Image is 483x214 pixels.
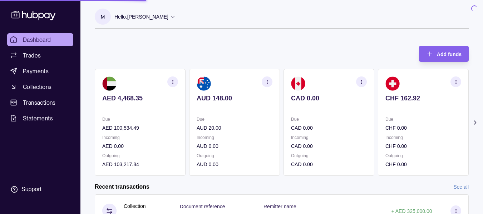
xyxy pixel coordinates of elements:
div: Support [21,185,41,193]
p: Due [385,115,461,123]
span: Dashboard [23,35,51,44]
p: Remitter name [263,204,296,209]
p: AED 4,468.35 [102,94,178,102]
span: Transactions [23,98,56,107]
img: ae [102,76,117,91]
a: Statements [7,112,73,125]
p: AED 100,534.49 [102,124,178,132]
p: Incoming [385,134,461,141]
p: CHF 162.92 [385,94,461,102]
p: Incoming [291,134,367,141]
p: Outgoing [385,152,461,160]
h2: Recent transactions [95,183,149,191]
a: Collections [7,80,73,93]
p: Due [197,115,272,123]
p: M [101,13,105,21]
p: AUD 0.00 [197,142,272,150]
p: Due [291,115,367,123]
p: AED 103,217.84 [102,160,178,168]
span: Statements [23,114,53,123]
img: ch [385,76,400,91]
p: Incoming [102,134,178,141]
a: Payments [7,65,73,78]
span: Trades [23,51,41,60]
button: Add funds [419,46,469,62]
a: Transactions [7,96,73,109]
p: Collection [124,202,146,210]
p: CAD 0.00 [291,124,367,132]
p: Incoming [197,134,272,141]
p: AED 0.00 [102,142,178,150]
p: + AED 325,000.00 [391,208,432,214]
img: au [197,76,211,91]
p: AUD 20.00 [197,124,272,132]
p: CAD 0.00 [291,160,367,168]
span: Collections [23,83,51,91]
p: AUD 148.00 [197,94,272,102]
p: CHF 0.00 [385,124,461,132]
p: Hello, [PERSON_NAME] [114,13,168,21]
img: ca [291,76,305,91]
p: Document reference [180,204,225,209]
a: See all [453,183,469,191]
p: Outgoing [291,152,367,160]
a: Support [7,182,73,197]
span: Payments [23,67,49,75]
p: CAD 0.00 [291,142,367,150]
a: Trades [7,49,73,62]
p: CHF 0.00 [385,142,461,150]
span: Add funds [437,51,462,57]
a: Dashboard [7,33,73,46]
p: CAD 0.00 [291,94,367,102]
p: Outgoing [102,152,178,160]
p: CHF 0.00 [385,160,461,168]
p: Outgoing [197,152,272,160]
p: AUD 0.00 [197,160,272,168]
p: Due [102,115,178,123]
